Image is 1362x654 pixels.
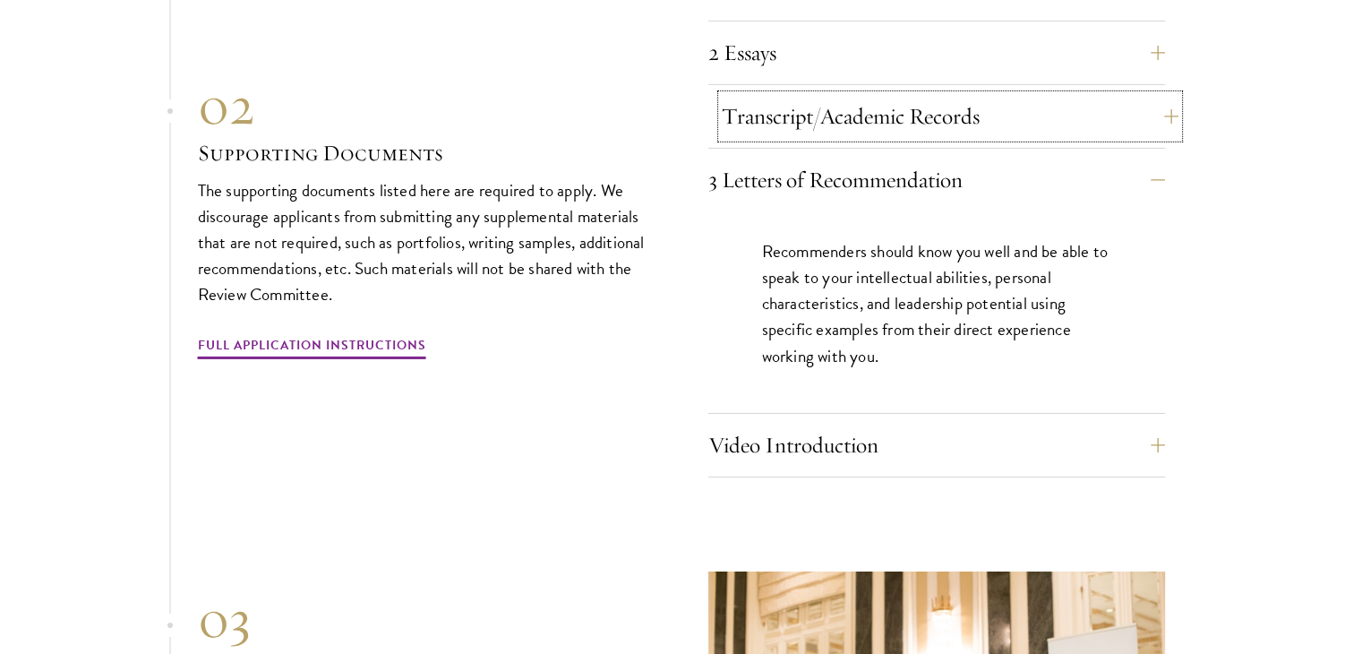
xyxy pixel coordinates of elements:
[198,177,655,307] p: The supporting documents listed here are required to apply. We discourage applicants from submitt...
[722,95,1178,138] button: Transcript/Academic Records
[198,73,655,138] div: 02
[198,587,655,651] div: 03
[198,138,655,168] h3: Supporting Documents
[198,334,426,362] a: Full Application Instructions
[708,424,1165,467] button: Video Introduction
[708,159,1165,202] button: 3 Letters of Recommendation
[708,31,1165,74] button: 2 Essays
[762,238,1111,368] p: Recommenders should know you well and be able to speak to your intellectual abilities, personal c...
